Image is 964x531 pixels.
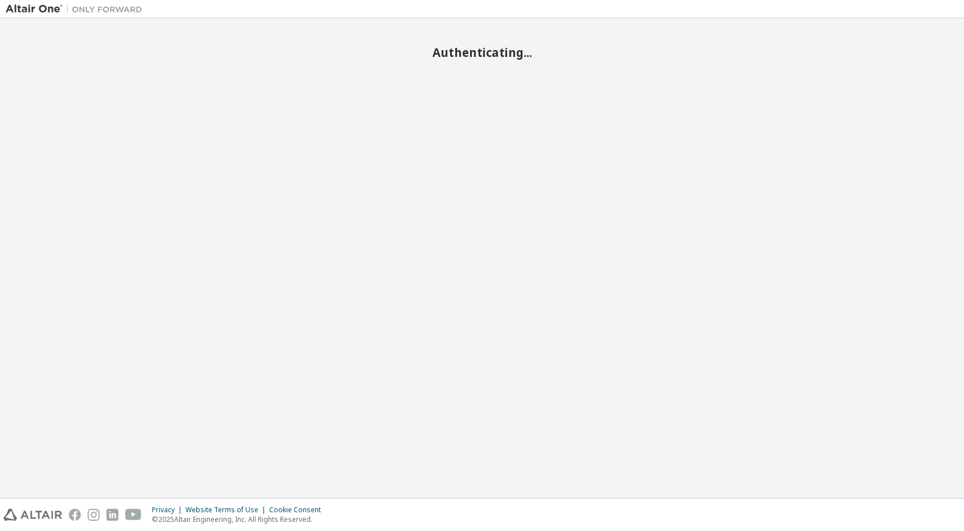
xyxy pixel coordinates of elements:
[106,509,118,521] img: linkedin.svg
[125,509,142,521] img: youtube.svg
[69,509,81,521] img: facebook.svg
[152,505,186,514] div: Privacy
[186,505,269,514] div: Website Terms of Use
[269,505,328,514] div: Cookie Consent
[6,45,958,60] h2: Authenticating...
[6,3,148,15] img: Altair One
[3,509,62,521] img: altair_logo.svg
[88,509,100,521] img: instagram.svg
[152,514,328,524] p: © 2025 Altair Engineering, Inc. All Rights Reserved.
